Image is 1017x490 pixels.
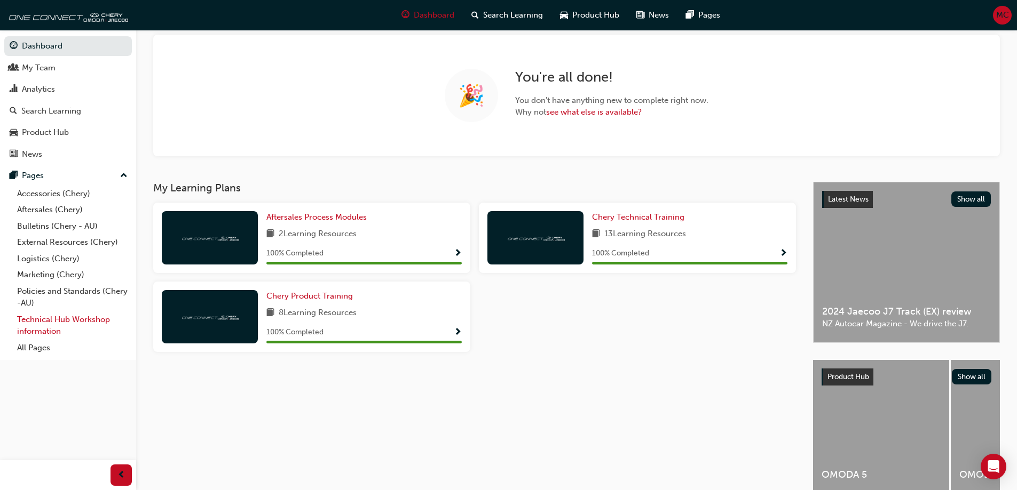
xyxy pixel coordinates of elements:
[22,83,55,95] div: Analytics
[822,306,991,318] span: 2024 Jaecoo J7 Track (EX) review
[779,249,787,259] span: Show Progress
[117,469,125,482] span: prev-icon
[592,211,689,223] a: Chery Technical Training
[981,454,1006,479] div: Open Intercom Messenger
[4,79,132,99] a: Analytics
[515,69,708,86] h2: You ' re all done!
[822,368,991,385] a: Product HubShow all
[592,228,600,241] span: book-icon
[22,170,44,182] div: Pages
[13,267,132,283] a: Marketing (Chery)
[13,340,132,356] a: All Pages
[454,247,462,260] button: Show Progress
[828,195,869,204] span: Latest News
[592,212,684,222] span: Chery Technical Training
[4,144,132,164] a: News
[120,169,128,183] span: up-icon
[393,4,463,26] a: guage-iconDashboard
[952,369,992,384] button: Show all
[22,148,42,160] div: News
[592,247,649,260] span: 100 % Completed
[506,232,565,243] img: oneconnect
[266,247,324,260] span: 100 % Completed
[21,105,81,117] div: Search Learning
[13,311,132,340] a: Technical Hub Workshop information
[4,58,132,78] a: My Team
[266,212,367,222] span: Aftersales Process Modules
[180,311,239,322] img: oneconnect
[10,150,18,159] span: news-icon
[686,9,694,22] span: pages-icon
[5,4,128,26] img: oneconnect
[822,318,991,330] span: NZ Autocar Magazine - We drive the J7.
[10,63,18,73] span: people-icon
[414,9,454,21] span: Dashboard
[180,232,239,243] img: oneconnect
[515,106,708,118] span: Why not
[551,4,628,26] a: car-iconProduct Hub
[636,9,644,22] span: news-icon
[649,9,669,21] span: News
[13,186,132,202] a: Accessories (Chery)
[13,234,132,251] a: External Resources (Chery)
[454,249,462,259] span: Show Progress
[266,291,353,301] span: Chery Product Training
[4,166,132,186] button: Pages
[266,211,371,223] a: Aftersales Process Modules
[13,283,132,311] a: Policies and Standards (Chery -AU)
[13,251,132,267] a: Logistics (Chery)
[996,9,1009,21] span: MC
[10,42,18,51] span: guage-icon
[822,191,991,208] a: Latest NewsShow all
[471,9,479,22] span: search-icon
[483,9,543,21] span: Search Learning
[10,85,18,94] span: chart-icon
[279,307,357,320] span: 8 Learning Resources
[454,326,462,339] button: Show Progress
[4,34,132,166] button: DashboardMy TeamAnalyticsSearch LearningProduct HubNews
[458,90,485,102] span: 🎉
[813,182,1000,343] a: Latest NewsShow all2024 Jaecoo J7 Track (EX) reviewNZ Autocar Magazine - We drive the J7.
[628,4,677,26] a: news-iconNews
[22,126,69,139] div: Product Hub
[401,9,409,22] span: guage-icon
[572,9,619,21] span: Product Hub
[266,307,274,320] span: book-icon
[153,182,796,194] h3: My Learning Plans
[822,469,941,481] span: OMODA 5
[13,218,132,235] a: Bulletins (Chery - AU)
[10,107,17,116] span: search-icon
[4,123,132,142] a: Product Hub
[515,94,708,107] span: You don ' t have anything new to complete right now.
[279,228,357,241] span: 2 Learning Resources
[22,62,56,74] div: My Team
[4,36,132,56] a: Dashboard
[454,328,462,338] span: Show Progress
[266,228,274,241] span: book-icon
[827,372,869,381] span: Product Hub
[266,326,324,339] span: 100 % Completed
[546,107,642,117] a: see what else is available?
[951,191,991,207] button: Show all
[560,9,568,22] span: car-icon
[4,101,132,121] a: Search Learning
[13,202,132,218] a: Aftersales (Chery)
[779,247,787,260] button: Show Progress
[266,290,357,302] a: Chery Product Training
[604,228,686,241] span: 13 Learning Resources
[10,171,18,181] span: pages-icon
[677,4,729,26] a: pages-iconPages
[993,6,1012,25] button: MC
[698,9,720,21] span: Pages
[463,4,551,26] a: search-iconSearch Learning
[10,128,18,138] span: car-icon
